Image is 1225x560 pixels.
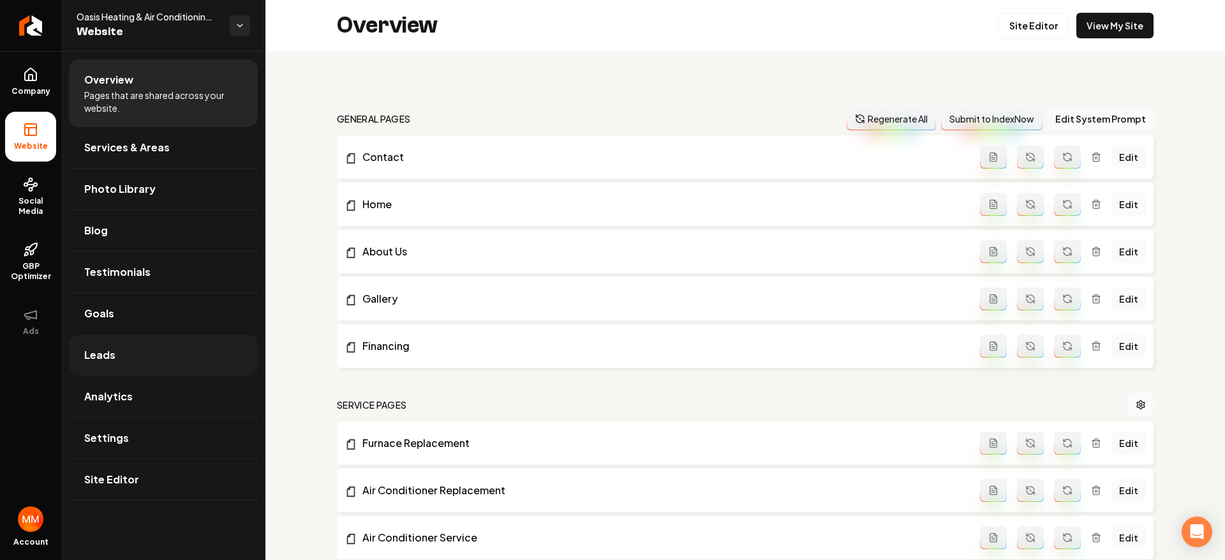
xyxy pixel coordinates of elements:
[345,435,980,451] a: Furnace Replacement
[84,264,151,280] span: Testimonials
[19,15,43,36] img: Rebolt Logo
[1111,526,1146,549] a: Edit
[345,530,980,545] a: Air Conditioner Service
[69,459,258,500] a: Site Editor
[69,210,258,251] a: Blog
[980,432,1007,455] button: Add admin page prompt
[84,140,170,155] span: Services & Areas
[13,537,48,547] span: Account
[69,376,258,417] a: Analytics
[980,240,1007,263] button: Add admin page prompt
[345,483,980,498] a: Air Conditioner Replacement
[1111,193,1146,216] a: Edit
[5,232,56,292] a: GBP Optimizer
[1111,479,1146,502] a: Edit
[77,10,219,23] span: Oasis Heating & Air Conditioning LLC
[1182,517,1212,547] div: Open Intercom Messenger
[84,306,114,321] span: Goals
[69,127,258,168] a: Services & Areas
[345,338,980,354] a: Financing
[1111,240,1146,263] a: Edit
[5,196,56,216] span: Social Media
[847,107,936,130] button: Regenerate All
[980,526,1007,549] button: Add admin page prompt
[18,506,43,532] button: Open user button
[84,472,139,487] span: Site Editor
[5,167,56,227] a: Social Media
[84,430,129,446] span: Settings
[1111,287,1146,310] a: Edit
[9,141,53,151] span: Website
[18,506,43,532] img: Matthew Meyer
[345,149,980,165] a: Contact
[1076,13,1154,38] a: View My Site
[69,252,258,292] a: Testimonials
[84,89,242,114] span: Pages that are shared across your website.
[941,107,1043,130] button: Submit to IndexNow
[980,287,1007,310] button: Add admin page prompt
[980,335,1007,358] button: Add admin page prompt
[84,181,156,197] span: Photo Library
[345,291,980,306] a: Gallery
[345,197,980,212] a: Home
[345,244,980,259] a: About Us
[999,13,1069,38] a: Site Editor
[84,347,115,363] span: Leads
[1111,146,1146,169] a: Edit
[1111,335,1146,358] a: Edit
[980,479,1007,502] button: Add admin page prompt
[337,398,407,411] h2: Service Pages
[980,193,1007,216] button: Add admin page prompt
[5,297,56,347] button: Ads
[84,389,133,404] span: Analytics
[1111,432,1146,455] a: Edit
[69,418,258,458] a: Settings
[6,86,56,96] span: Company
[77,23,219,41] span: Website
[84,223,108,238] span: Blog
[84,72,133,87] span: Overview
[5,261,56,282] span: GBP Optimizer
[69,169,258,209] a: Photo Library
[337,13,438,38] h2: Overview
[69,293,258,334] a: Goals
[18,326,44,337] span: Ads
[980,146,1007,169] button: Add admin page prompt
[337,112,411,125] h2: general pages
[5,57,56,107] a: Company
[1048,107,1154,130] button: Edit System Prompt
[69,335,258,375] a: Leads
